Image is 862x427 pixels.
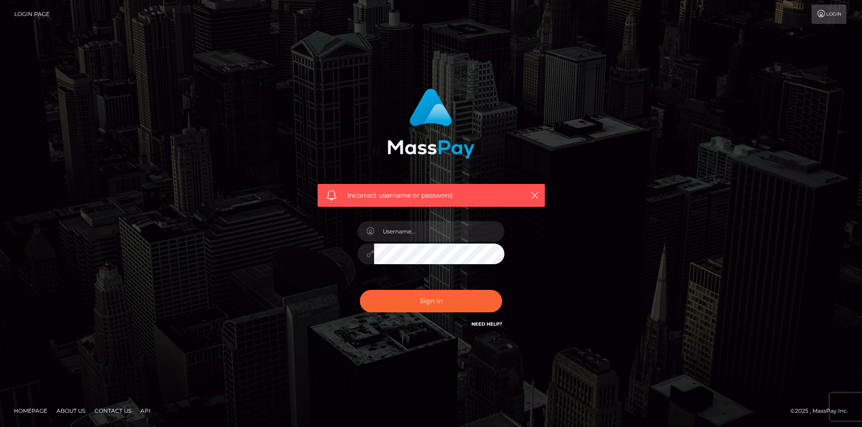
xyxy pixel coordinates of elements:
[137,404,154,418] a: API
[53,404,89,418] a: About Us
[10,404,51,418] a: Homepage
[360,290,502,312] button: Sign in
[471,321,502,327] a: Need Help?
[790,406,855,416] div: © 2025 , MassPay Inc.
[374,221,504,242] input: Username...
[347,191,515,200] span: Incorrect username or password.
[14,5,50,24] a: Login Page
[812,5,846,24] a: Login
[387,89,475,159] img: MassPay Login
[91,404,135,418] a: Contact Us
